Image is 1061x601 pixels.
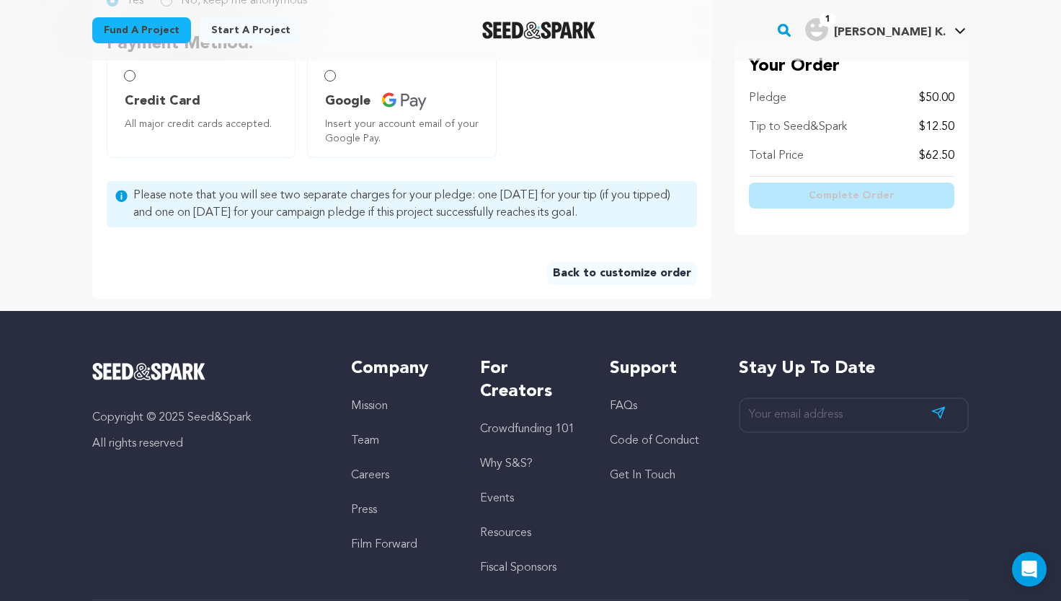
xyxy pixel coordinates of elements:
a: Team [351,435,379,447]
span: 1 [820,12,836,27]
span: All major credit cards accepted. [125,117,283,131]
a: Start a project [200,17,302,43]
a: FAQs [610,400,637,412]
a: Mission [351,400,388,412]
p: Pledge [749,89,786,107]
a: Press [351,504,377,516]
p: $62.50 [919,147,954,164]
span: Mullins K.'s Profile [802,15,969,45]
span: Complete Order [809,188,894,203]
p: All rights reserved [92,435,322,452]
a: Crowdfunding 101 [480,424,574,435]
img: credit card icons [382,92,427,110]
p: $50.00 [919,89,954,107]
a: Seed&Spark Homepage [482,22,595,39]
img: Seed&Spark Logo Dark Mode [482,22,595,39]
p: Tip to Seed&Spark [749,118,847,136]
img: Seed&Spark Logo [92,363,205,380]
a: Get In Touch [610,470,675,481]
span: Credit Card [125,91,200,111]
a: Film Forward [351,539,417,550]
p: $12.50 [919,118,954,136]
a: Events [480,493,514,504]
span: Please note that you will see two separate charges for your pledge: one [DATE] for your tip (if y... [133,187,688,221]
span: Google [325,91,370,111]
h5: Company [351,357,451,380]
div: Open Intercom Messenger [1012,552,1047,587]
h5: Support [610,357,710,380]
span: [PERSON_NAME] K. [834,27,946,38]
p: Your Order [749,55,954,78]
input: Your email address [739,398,969,433]
a: Careers [351,470,389,481]
a: Resources [480,527,531,539]
p: Total Price [749,147,804,164]
h5: Stay up to date [739,357,969,380]
a: Fiscal Sponsors [480,562,556,574]
button: Complete Order [749,183,954,209]
a: Fund a project [92,17,191,43]
div: Mullins K.'s Profile [805,18,946,41]
img: user.png [805,18,828,41]
a: Back to customize order [547,262,697,285]
a: Why S&S? [480,458,533,470]
a: Mullins K.'s Profile [802,15,969,41]
a: Seed&Spark Homepage [92,363,322,380]
a: Code of Conduct [610,435,699,447]
h5: For Creators [480,357,580,403]
p: Copyright © 2025 Seed&Spark [92,409,322,426]
span: Insert your account email of your Google Pay. [325,117,484,146]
